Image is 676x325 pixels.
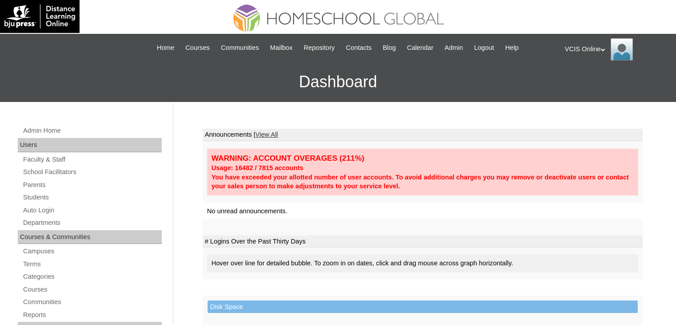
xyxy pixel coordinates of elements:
div: You have exceeded your allotted number of user accounts. To avoid additional charges you may remo... [212,173,634,191]
div: VCIS Online [565,38,667,61]
span: Courses [185,43,210,53]
a: Repository [299,43,339,53]
span: Mailbox [270,43,293,53]
a: Courses [181,43,214,53]
a: Courses [22,284,162,295]
a: Communities [216,43,264,53]
a: View All [255,131,278,138]
a: Campuses [22,246,162,257]
span: Calendar [407,43,433,53]
span: Contacts [346,43,372,53]
span: Blog [383,43,396,53]
a: Mailbox [266,43,297,53]
a: Categories [22,271,162,282]
div: Hover over line for detailed bubble. To zoom in on dates, click and drag mouse across graph horiz... [207,254,638,272]
div: WARNING: ACCOUNT OVERAGES (211%) [212,153,634,163]
a: Contacts [341,43,376,53]
div: Courses & Communities [18,230,162,244]
h3: Dashboard [4,62,672,102]
a: Help [501,43,523,53]
span: Communities [221,43,259,53]
div: Users [18,138,162,152]
a: Students [22,192,162,203]
span: Repository [304,43,335,53]
a: Parents [22,179,162,191]
span: Admin [444,43,463,53]
a: Admin Home [22,125,162,136]
strong: Usage: 16482 / 7815 accounts [212,164,304,171]
a: Calendar [403,43,438,53]
td: No unread announcements. [203,203,643,219]
a: Terms [22,259,162,270]
a: School Facilitators [22,167,162,178]
a: Admin [440,43,468,53]
a: Logout [470,43,499,53]
span: Home [157,43,174,53]
img: logo-white.png [4,4,75,28]
a: Home [152,43,179,53]
a: Communities [22,297,162,308]
a: Departments [22,217,162,228]
img: VCIS Online Admin [611,38,633,61]
a: Auto Login [22,205,162,216]
span: Help [505,43,519,53]
a: Blog [378,43,400,53]
a: Faculty & Staff [22,154,162,165]
td: Disk Space [208,301,638,313]
span: Logout [474,43,494,53]
td: Announcements | [203,129,643,141]
td: # Logins Over the Past Thirty Days [203,236,643,248]
a: Reports [22,309,162,321]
